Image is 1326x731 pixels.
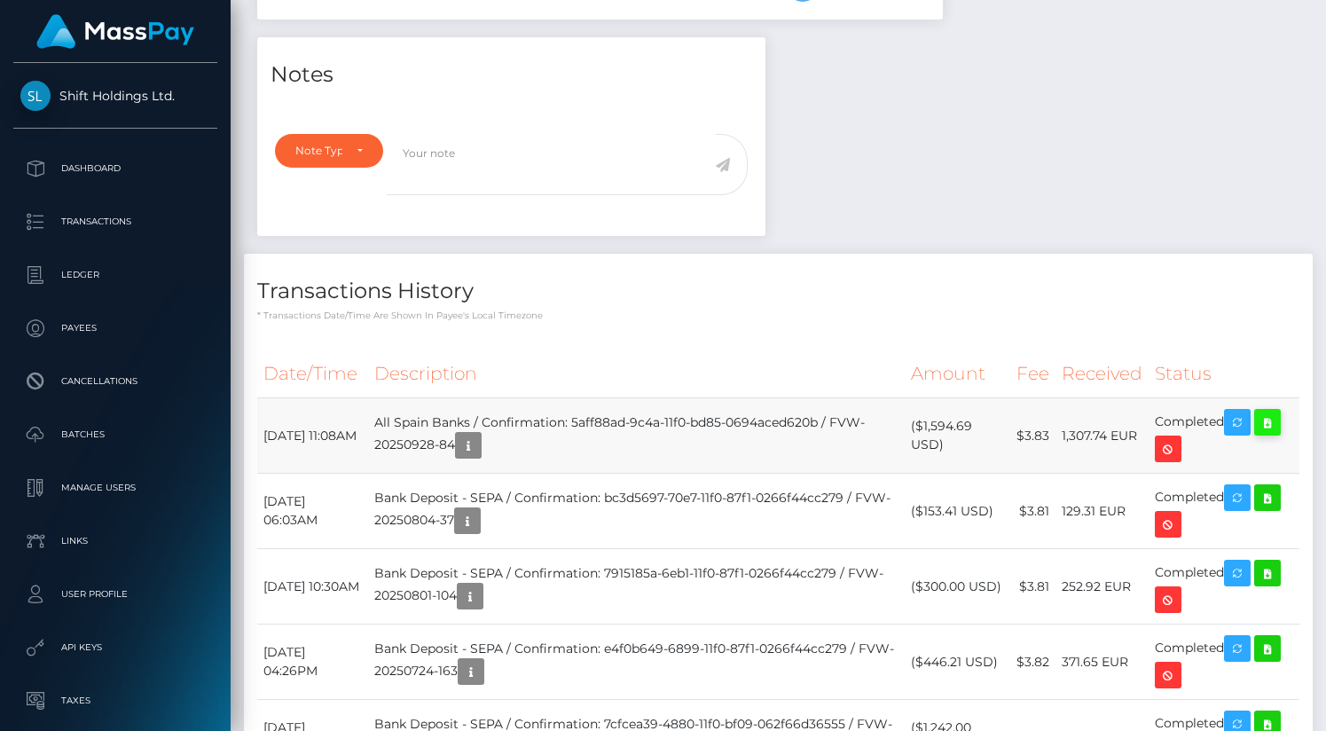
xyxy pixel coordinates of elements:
[257,309,1299,322] p: * Transactions date/time are shown in payee's local timezone
[1010,398,1055,474] td: $3.83
[13,572,217,617] a: User Profile
[257,276,1299,307] h4: Transactions History
[257,350,368,398] th: Date/Time
[13,306,217,350] a: Payees
[20,155,210,182] p: Dashboard
[13,253,217,297] a: Ledger
[1055,350,1149,398] th: Received
[20,262,210,288] p: Ledger
[20,421,210,448] p: Batches
[1149,350,1299,398] th: Status
[1010,625,1055,700] td: $3.82
[20,315,210,342] p: Payees
[1149,625,1299,700] td: Completed
[295,144,342,158] div: Note Type
[368,398,905,474] td: All Spain Banks / Confirmation: 5aff88ad-9c4a-11f0-bd85-0694aced620b / FVW-20250928-84
[905,398,1010,474] td: ($1,594.69 USD)
[13,200,217,244] a: Transactions
[368,625,905,700] td: Bank Deposit - SEPA / Confirmation: e4f0b649-6899-11f0-87f1-0266f44cc279 / FVW-20250724-163
[905,350,1010,398] th: Amount
[1055,398,1149,474] td: 1,307.74 EUR
[20,634,210,661] p: API Keys
[1149,549,1299,625] td: Completed
[257,549,368,625] td: [DATE] 10:30AM
[20,208,210,235] p: Transactions
[20,81,51,111] img: Shift Holdings Ltd.
[1149,398,1299,474] td: Completed
[13,519,217,563] a: Links
[257,398,368,474] td: [DATE] 11:08AM
[1010,549,1055,625] td: $3.81
[257,625,368,700] td: [DATE] 04:26PM
[20,475,210,501] p: Manage Users
[20,581,210,608] p: User Profile
[13,88,217,104] span: Shift Holdings Ltd.
[905,549,1010,625] td: ($300.00 USD)
[275,134,383,168] button: Note Type
[905,474,1010,549] td: ($153.41 USD)
[13,625,217,670] a: API Keys
[368,350,905,398] th: Description
[257,474,368,549] td: [DATE] 06:03AM
[905,625,1010,700] td: ($446.21 USD)
[1149,474,1299,549] td: Completed
[271,59,752,90] h4: Notes
[13,146,217,191] a: Dashboard
[13,413,217,457] a: Batches
[1055,625,1149,700] td: 371.65 EUR
[1055,549,1149,625] td: 252.92 EUR
[20,528,210,554] p: Links
[1010,474,1055,549] td: $3.81
[20,688,210,714] p: Taxes
[13,466,217,510] a: Manage Users
[1055,474,1149,549] td: 129.31 EUR
[368,474,905,549] td: Bank Deposit - SEPA / Confirmation: bc3d5697-70e7-11f0-87f1-0266f44cc279 / FVW-20250804-37
[36,14,194,49] img: MassPay Logo
[13,679,217,723] a: Taxes
[368,549,905,625] td: Bank Deposit - SEPA / Confirmation: 7915185a-6eb1-11f0-87f1-0266f44cc279 / FVW-20250801-104
[1010,350,1055,398] th: Fee
[13,359,217,404] a: Cancellations
[20,368,210,395] p: Cancellations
